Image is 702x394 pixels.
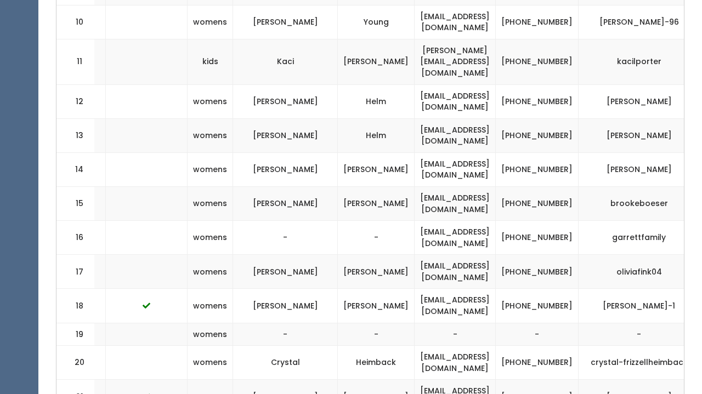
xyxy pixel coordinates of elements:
[233,346,338,380] td: Crystal
[338,118,415,152] td: Helm
[233,221,338,255] td: -
[496,289,579,323] td: [PHONE_NUMBER]
[56,118,95,152] td: 13
[233,255,338,289] td: [PERSON_NAME]
[415,84,496,118] td: [EMAIL_ADDRESS][DOMAIN_NAME]
[233,289,338,323] td: [PERSON_NAME]
[579,323,700,346] td: -
[188,323,233,346] td: womens
[188,5,233,39] td: womens
[233,39,338,84] td: Kaci
[496,118,579,152] td: [PHONE_NUMBER]
[188,255,233,289] td: womens
[233,118,338,152] td: [PERSON_NAME]
[338,289,415,323] td: [PERSON_NAME]
[579,289,700,323] td: [PERSON_NAME]-1
[338,5,415,39] td: Young
[415,323,496,346] td: -
[188,152,233,186] td: womens
[233,186,338,220] td: [PERSON_NAME]
[56,346,95,380] td: 20
[579,255,700,289] td: oliviafink04
[233,84,338,118] td: [PERSON_NAME]
[233,5,338,39] td: [PERSON_NAME]
[188,39,233,84] td: kids
[579,152,700,186] td: [PERSON_NAME]
[338,255,415,289] td: [PERSON_NAME]
[56,5,95,39] td: 10
[188,221,233,255] td: womens
[579,186,700,220] td: brookeboeser
[56,255,95,289] td: 17
[233,152,338,186] td: [PERSON_NAME]
[579,39,700,84] td: kacilporter
[56,289,95,323] td: 18
[415,221,496,255] td: [EMAIL_ADDRESS][DOMAIN_NAME]
[579,346,700,380] td: crystal-frizzellheimback
[496,323,579,346] td: -
[496,255,579,289] td: [PHONE_NUMBER]
[188,118,233,152] td: womens
[415,289,496,323] td: [EMAIL_ADDRESS][DOMAIN_NAME]
[415,255,496,289] td: [EMAIL_ADDRESS][DOMAIN_NAME]
[188,289,233,323] td: womens
[579,118,700,152] td: [PERSON_NAME]
[496,5,579,39] td: [PHONE_NUMBER]
[415,346,496,380] td: [EMAIL_ADDRESS][DOMAIN_NAME]
[233,323,338,346] td: -
[496,84,579,118] td: [PHONE_NUMBER]
[338,323,415,346] td: -
[56,84,95,118] td: 12
[188,346,233,380] td: womens
[338,221,415,255] td: -
[579,84,700,118] td: [PERSON_NAME]
[338,39,415,84] td: [PERSON_NAME]
[188,84,233,118] td: womens
[188,186,233,220] td: womens
[496,221,579,255] td: [PHONE_NUMBER]
[56,39,95,84] td: 11
[338,346,415,380] td: Heimback
[579,5,700,39] td: [PERSON_NAME]-96
[496,39,579,84] td: [PHONE_NUMBER]
[56,186,95,220] td: 15
[415,39,496,84] td: [PERSON_NAME][EMAIL_ADDRESS][DOMAIN_NAME]
[415,5,496,39] td: [EMAIL_ADDRESS][DOMAIN_NAME]
[579,221,700,255] td: garrettfamily
[496,152,579,186] td: [PHONE_NUMBER]
[338,152,415,186] td: [PERSON_NAME]
[338,84,415,118] td: Helm
[56,221,95,255] td: 16
[415,152,496,186] td: [EMAIL_ADDRESS][DOMAIN_NAME]
[56,323,95,346] td: 19
[496,346,579,380] td: [PHONE_NUMBER]
[338,186,415,220] td: [PERSON_NAME]
[56,152,95,186] td: 14
[415,186,496,220] td: [EMAIL_ADDRESS][DOMAIN_NAME]
[496,186,579,220] td: [PHONE_NUMBER]
[415,118,496,152] td: [EMAIL_ADDRESS][DOMAIN_NAME]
